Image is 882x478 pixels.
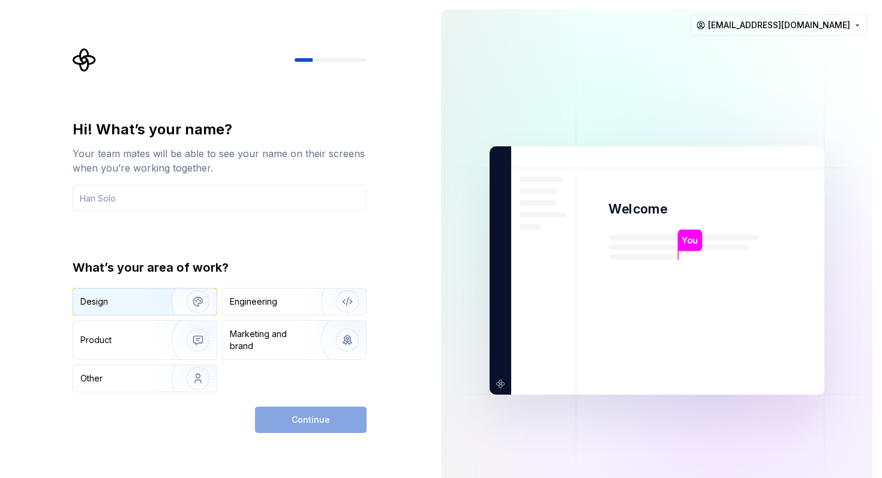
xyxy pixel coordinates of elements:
[682,234,698,247] p: You
[80,296,108,308] div: Design
[80,372,103,384] div: Other
[73,185,367,211] input: Han Solo
[73,120,367,139] div: Hi! What’s your name?
[73,146,367,175] div: Your team mates will be able to see your name on their screens when you’re working together.
[73,259,367,276] div: What’s your area of work?
[708,19,850,31] span: [EMAIL_ADDRESS][DOMAIN_NAME]
[608,200,667,218] p: Welcome
[73,48,97,72] svg: Supernova Logo
[80,334,112,346] div: Product
[691,14,868,36] button: [EMAIL_ADDRESS][DOMAIN_NAME]
[230,296,277,308] div: Engineering
[230,328,311,352] div: Marketing and brand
